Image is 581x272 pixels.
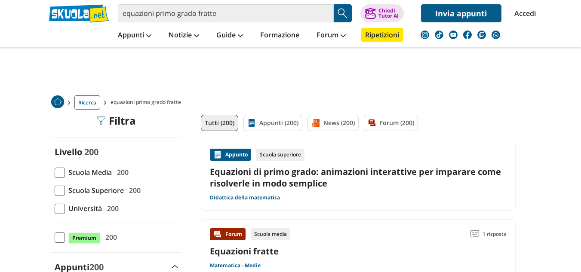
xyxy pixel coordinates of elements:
a: Equazioni di primo grado: animazioni interattive per imparare come risolverle in modo semplice [210,166,507,189]
img: Appunti filtro contenuto [247,119,256,127]
a: Ripetizioni [361,28,403,42]
button: Search Button [334,4,352,22]
img: twitch [477,31,486,39]
div: Forum [210,228,246,240]
img: instagram [421,31,429,39]
button: ChiediTutor AI [360,4,404,22]
span: 1 risposta [483,228,507,240]
img: youtube [449,31,458,39]
a: Guide [214,28,245,43]
div: Scuola superiore [256,149,304,161]
input: Cerca appunti, riassunti o versioni [118,4,334,22]
a: Formazione [258,28,301,43]
a: News (200) [307,115,359,131]
span: 200 [102,232,117,243]
img: News filtro contenuto [311,119,320,127]
a: Home [51,95,64,110]
a: Forum (200) [364,115,418,131]
div: Scuola media [251,228,290,240]
img: Home [51,95,64,108]
img: Forum filtro contenuto [368,119,376,127]
img: Apri e chiudi sezione [172,265,178,269]
div: Filtra [97,115,136,127]
div: Chiedi Tutor AI [378,8,399,18]
span: 200 [104,203,119,214]
img: Forum contenuto [213,230,222,238]
span: Università [65,203,102,214]
div: Appunto [210,149,251,161]
a: Equazioni fratte [210,245,279,257]
a: Ricerca [74,95,100,110]
a: Forum [314,28,348,43]
img: WhatsApp [492,31,500,39]
span: Scuola Superiore [65,185,124,196]
img: facebook [463,31,472,39]
img: Commenti lettura [470,230,479,238]
img: Filtra filtri mobile [97,116,105,125]
a: Appunti [116,28,154,43]
img: Appunti contenuto [213,150,222,159]
span: Premium [68,232,100,244]
img: tiktok [435,31,443,39]
a: Tutti (200) [201,115,238,131]
span: 200 [126,185,141,196]
a: Accedi [514,4,532,22]
a: Matematica - Medie [210,262,261,269]
a: Appunti (200) [243,115,302,131]
span: 200 [84,146,98,158]
span: 200 [114,167,129,178]
a: Notizie [166,28,201,43]
img: Cerca appunti, riassunti o versioni [336,7,349,20]
span: equazioni primo grado fratte [111,95,184,110]
label: Livello [55,146,82,158]
a: Didattica della matematica [210,194,280,201]
a: Invia appunti [421,4,501,22]
span: Scuola Media [65,167,112,178]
